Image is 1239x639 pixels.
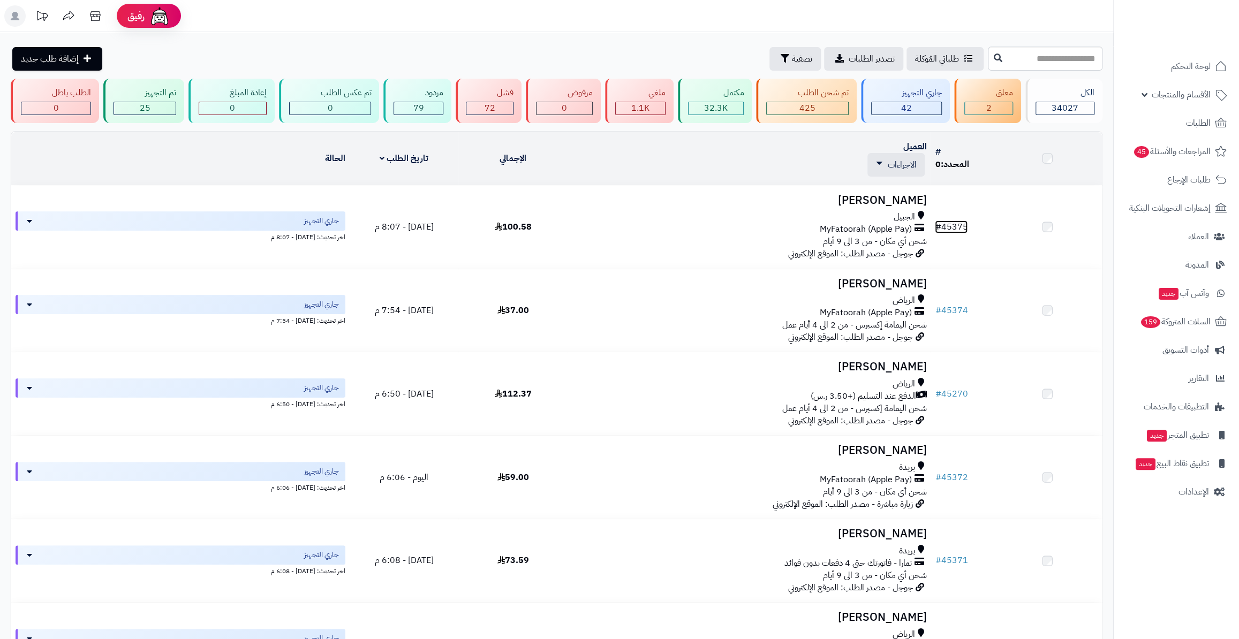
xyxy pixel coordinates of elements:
div: اخر تحديث: [DATE] - 6:06 م [16,481,345,492]
a: #45374 [935,304,968,317]
span: جديد [1147,430,1167,442]
span: 100.58 [495,220,532,233]
span: المدونة [1185,257,1209,272]
span: شحن اليمامة إكسبرس - من 2 الى 4 أيام عمل [782,402,926,415]
span: 0 [328,102,333,115]
span: جاري التجهيز [304,550,339,560]
span: طلبات الإرجاع [1167,172,1211,187]
span: تصدير الطلبات [849,52,895,65]
span: لوحة التحكم [1171,59,1211,74]
span: الإعدادات [1178,484,1209,499]
a: #45270 [935,387,968,400]
a: تم عكس الطلب 0 [277,79,381,123]
h3: [PERSON_NAME] [572,194,926,207]
span: بريدة [898,545,915,557]
div: جاري التجهيز [871,87,942,99]
a: العملاء [1120,224,1233,249]
h3: [PERSON_NAME] [572,278,926,290]
a: معلق 2 [952,79,1023,123]
a: تم شحن الطلب 425 [754,79,858,123]
div: اخر تحديث: [DATE] - 8:07 م [16,231,345,242]
h3: [PERSON_NAME] [572,361,926,373]
span: 2 [986,102,991,115]
a: تصدير الطلبات [824,47,903,71]
div: إعادة المبلغ [199,87,267,99]
span: 45 [1134,146,1149,158]
a: طلبات الإرجاع [1120,167,1233,193]
span: 0 [230,102,235,115]
a: الإعدادات [1120,479,1233,505]
span: شحن أي مكان - من 3 الى 9 أيام [822,485,926,498]
a: السلات المتروكة159 [1120,309,1233,334]
h3: [PERSON_NAME] [572,528,926,540]
span: 42 [901,102,912,115]
a: المدونة [1120,252,1233,278]
span: الاجراءات [887,158,916,171]
span: جديد [1159,288,1178,300]
a: # [935,146,940,158]
div: اخر تحديث: [DATE] - 7:54 م [16,314,345,325]
span: تمارا - فاتورتك حتى 4 دفعات بدون فوائد [784,557,911,569]
span: زيارة مباشرة - مصدر الطلب: الموقع الإلكتروني [772,498,912,511]
span: 32.3K [704,102,728,115]
span: [DATE] - 6:50 م [374,387,433,400]
span: الأقسام والمنتجات [1152,87,1211,102]
a: أدوات التسويق [1120,337,1233,363]
div: تم التجهيز [114,87,176,99]
a: التقارير [1120,366,1233,391]
a: تطبيق المتجرجديد [1120,422,1233,448]
span: جاري التجهيز [304,299,339,310]
span: أدوات التسويق [1162,343,1209,357]
span: تطبيق نقاط البيع [1135,456,1209,471]
span: جوجل - مصدر الطلب: الموقع الإلكتروني [788,247,912,260]
span: جوجل - مصدر الطلب: الموقع الإلكتروني [788,581,912,594]
span: شحن أي مكان - من 3 الى 9 أيام [822,235,926,248]
div: 0 [199,102,266,115]
span: # [935,304,941,317]
a: الإجمالي [500,152,526,165]
span: الجبيل [893,211,915,223]
span: # [935,471,941,484]
span: [DATE] - 8:07 م [374,220,433,233]
span: تطبيق المتجر [1146,428,1209,443]
span: الرياض [892,294,915,307]
a: جاري التجهيز 42 [859,79,952,123]
div: اخر تحديث: [DATE] - 6:08 م [16,565,345,576]
span: MyFatoorah (Apple Pay) [819,223,911,235]
span: رفيق [127,10,145,22]
img: logo-2.png [1166,30,1229,52]
span: شحن أي مكان - من 3 الى 9 أيام [822,569,926,582]
span: MyFatoorah (Apple Pay) [819,307,911,319]
img: ai-face.png [149,5,170,27]
span: الرياض [892,378,915,390]
div: 2 [965,102,1012,115]
span: 159 [1141,316,1160,328]
div: 79 [394,102,442,115]
div: المحدد: [935,158,988,171]
div: مردود [394,87,443,99]
span: الطلبات [1186,116,1211,131]
span: الدفع عند التسليم (+3.50 ر.س) [810,390,916,402]
a: #45372 [935,471,968,484]
span: التطبيقات والخدمات [1144,399,1209,414]
span: جاري التجهيز [304,383,339,393]
span: 34027 [1052,102,1078,115]
div: 0 [21,102,90,115]
span: تصفية [792,52,812,65]
a: الكل34027 [1023,79,1105,123]
span: جوجل - مصدر الطلب: الموقع الإلكتروني [788,331,912,344]
div: فشل [466,87,513,99]
div: 0 [290,102,371,115]
div: تم شحن الطلب [766,87,848,99]
a: الطلب باطل 0 [9,79,101,123]
a: التطبيقات والخدمات [1120,394,1233,420]
div: 25 [114,102,175,115]
span: 25 [140,102,150,115]
span: 0 [562,102,567,115]
a: الحالة [325,152,345,165]
span: 59.00 [497,471,529,484]
span: 73.59 [497,554,529,567]
span: طلباتي المُوكلة [915,52,959,65]
span: إضافة طلب جديد [21,52,79,65]
div: 425 [767,102,848,115]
